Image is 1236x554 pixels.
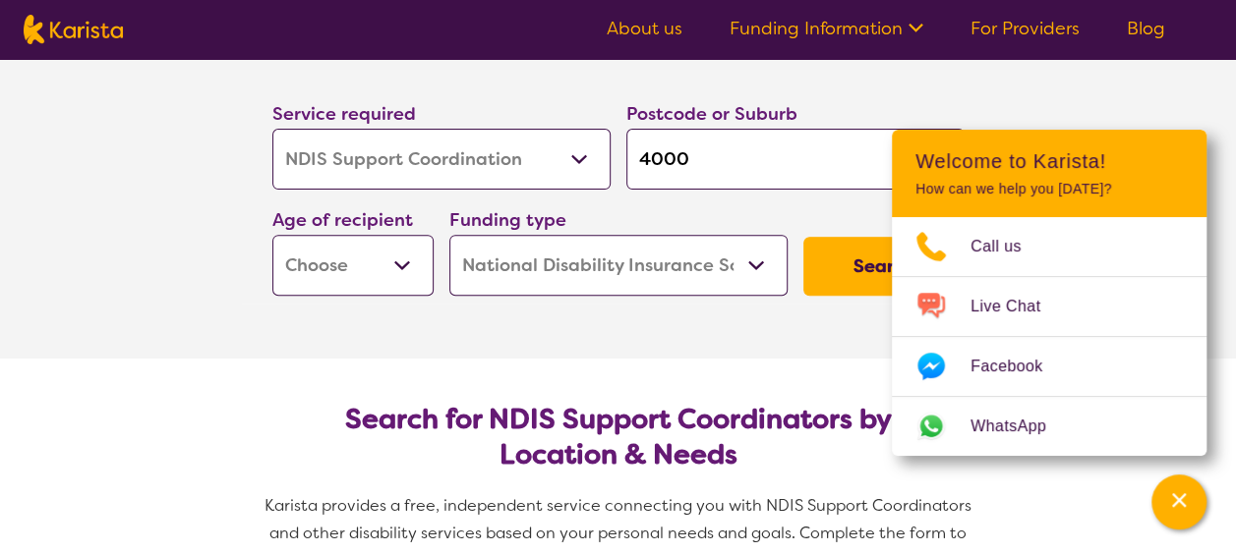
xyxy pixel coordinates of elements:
[272,208,413,232] label: Age of recipient
[803,237,965,296] button: Search
[626,102,797,126] label: Postcode or Suburb
[971,232,1045,261] span: Call us
[1151,474,1207,529] button: Channel Menu
[971,352,1066,381] span: Facebook
[971,412,1070,441] span: WhatsApp
[971,292,1064,321] span: Live Chat
[288,402,949,472] h2: Search for NDIS Support Coordinators by Location & Needs
[892,130,1207,456] div: Channel Menu
[915,149,1183,173] h2: Welcome to Karista!
[24,15,123,44] img: Karista logo
[730,17,923,40] a: Funding Information
[915,181,1183,197] p: How can we help you [DATE]?
[892,217,1207,456] ul: Choose channel
[607,17,682,40] a: About us
[1127,17,1165,40] a: Blog
[971,17,1080,40] a: For Providers
[272,102,416,126] label: Service required
[449,208,566,232] label: Funding type
[892,397,1207,456] a: Web link opens in a new tab.
[626,129,965,190] input: Type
